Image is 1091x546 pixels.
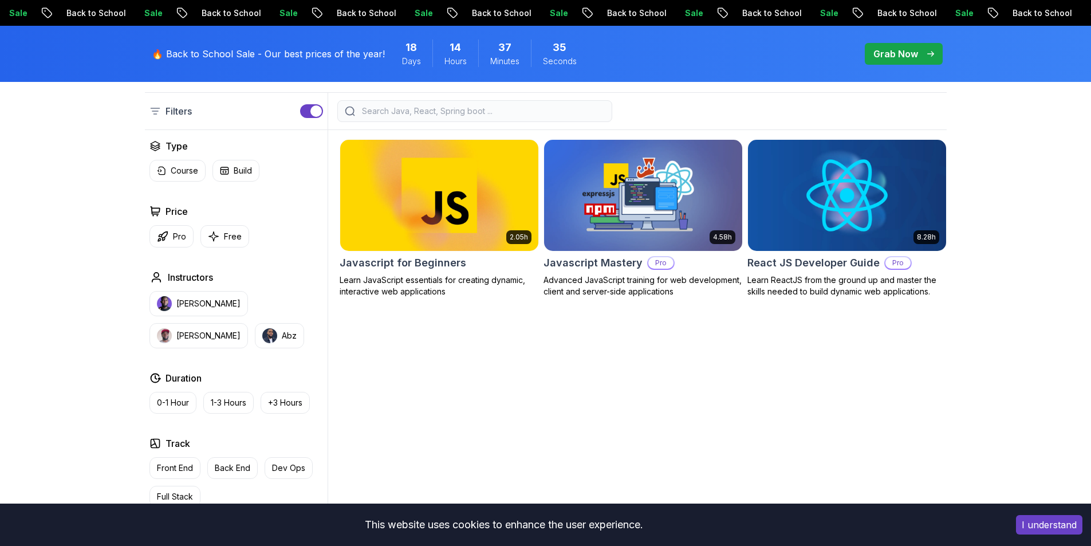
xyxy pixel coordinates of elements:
[917,233,936,242] p: 8.28h
[211,397,246,408] p: 1-3 Hours
[450,40,461,56] span: 14 Hours
[867,7,945,19] p: Back to School
[157,397,189,408] p: 0-1 Hour
[166,437,190,450] h2: Track
[157,491,193,502] p: Full Stack
[152,47,385,61] p: 🔥 Back to School Sale - Our best prices of the year!
[543,255,643,271] h2: Javascript Mastery
[597,7,675,19] p: Back to School
[157,462,193,474] p: Front End
[810,7,846,19] p: Sale
[326,7,404,19] p: Back to School
[191,7,269,19] p: Back to School
[747,255,880,271] h2: React JS Developer Guide
[149,392,196,414] button: 0-1 Hour
[945,7,982,19] p: Sale
[215,462,250,474] p: Back End
[269,7,306,19] p: Sale
[262,328,277,343] img: instructor img
[340,255,466,271] h2: Javascript for Beginners
[462,7,539,19] p: Back to School
[149,160,206,182] button: Course
[149,486,200,508] button: Full Stack
[166,104,192,118] p: Filters
[224,231,242,242] p: Free
[873,47,918,61] p: Grab Now
[166,139,188,153] h2: Type
[543,274,743,297] p: Advanced JavaScript training for web development, client and server-side applications
[203,392,254,414] button: 1-3 Hours
[168,270,213,284] h2: Instructors
[732,7,810,19] p: Back to School
[340,139,539,297] a: Javascript for Beginners card2.05hJavascript for BeginnersLearn JavaScript essentials for creatin...
[157,328,172,343] img: instructor img
[149,323,248,348] button: instructor img[PERSON_NAME]
[234,165,252,176] p: Build
[748,140,946,251] img: React JS Developer Guide card
[272,462,305,474] p: Dev Ops
[405,40,417,56] span: 18 Days
[1002,7,1080,19] p: Back to School
[539,137,747,253] img: Javascript Mastery card
[149,457,200,479] button: Front End
[713,233,732,242] p: 4.58h
[444,56,467,67] span: Hours
[539,7,576,19] p: Sale
[134,7,171,19] p: Sale
[176,298,241,309] p: [PERSON_NAME]
[340,274,539,297] p: Learn JavaScript essentials for creating dynamic, interactive web applications
[207,457,258,479] button: Back End
[149,291,248,316] button: instructor img[PERSON_NAME]
[510,233,528,242] p: 2.05h
[402,56,421,67] span: Days
[173,231,186,242] p: Pro
[176,330,241,341] p: [PERSON_NAME]
[498,40,511,56] span: 37 Minutes
[157,296,172,311] img: instructor img
[543,139,743,297] a: Javascript Mastery card4.58hJavascript MasteryProAdvanced JavaScript training for web development...
[56,7,134,19] p: Back to School
[255,323,304,348] button: instructor imgAbz
[675,7,711,19] p: Sale
[404,7,441,19] p: Sale
[166,205,188,218] h2: Price
[490,56,519,67] span: Minutes
[340,140,538,251] img: Javascript for Beginners card
[261,392,310,414] button: +3 Hours
[171,165,198,176] p: Course
[1016,515,1082,535] button: Accept cookies
[885,257,911,269] p: Pro
[282,330,297,341] p: Abz
[265,457,313,479] button: Dev Ops
[9,512,999,537] div: This website uses cookies to enhance the user experience.
[747,274,947,297] p: Learn ReactJS from the ground up and master the skills needed to build dynamic web applications.
[747,139,947,297] a: React JS Developer Guide card8.28hReact JS Developer GuideProLearn ReactJS from the ground up and...
[200,225,249,248] button: Free
[212,160,259,182] button: Build
[360,105,605,117] input: Search Java, React, Spring boot ...
[166,371,202,385] h2: Duration
[543,56,577,67] span: Seconds
[149,225,194,248] button: Pro
[268,397,302,408] p: +3 Hours
[553,40,566,56] span: 35 Seconds
[648,257,673,269] p: Pro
